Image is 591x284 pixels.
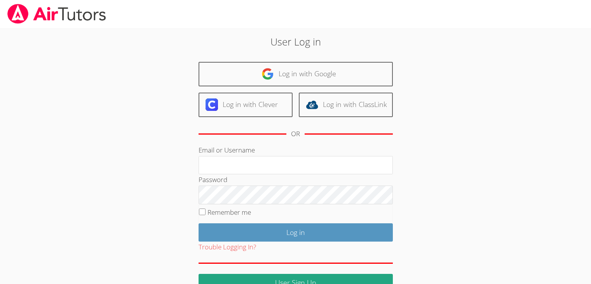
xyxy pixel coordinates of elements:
a: Log in with ClassLink [299,93,393,117]
div: OR [291,128,300,140]
img: clever-logo-6eab21bc6e7a338710f1a6ff85c0baf02591cd810cc4098c63d3a4b26e2feb20.svg [206,98,218,111]
a: Log in with Clever [199,93,293,117]
button: Trouble Logging In? [199,242,256,253]
input: Log in [199,223,393,242]
a: Log in with Google [199,62,393,86]
label: Password [199,175,227,184]
img: airtutors_banner-c4298cdbf04f3fff15de1276eac7730deb9818008684d7c2e4769d2f7ddbe033.png [7,4,107,24]
img: google-logo-50288ca7cdecda66e5e0955fdab243c47b7ad437acaf1139b6f446037453330a.svg [262,68,274,80]
label: Remember me [207,208,251,217]
label: Email or Username [199,146,255,154]
img: classlink-logo-d6bb404cc1216ec64c9a2012d9dc4662098be43eaf13dc465df04b49fa7ab582.svg [306,98,318,111]
h2: User Log in [136,34,455,49]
